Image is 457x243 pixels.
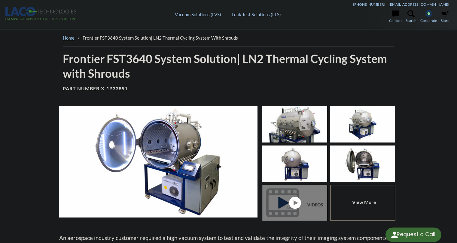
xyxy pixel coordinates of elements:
[330,106,395,142] img: Thermal Cycling System (TVAC) - Isometric View
[262,106,327,142] img: Thermal Cycling System (TVAC), port view
[420,18,437,23] span: Corporate
[175,12,221,17] a: Vacuum Solutions (LVS)
[262,145,327,182] img: Thermal Cycling System (TVAC) - Front View
[389,2,449,7] a: [EMAIL_ADDRESS][DOMAIN_NAME]
[262,185,330,221] a: Thermal Cycling System (TVAC) - Front View
[63,29,395,46] div: »
[385,227,441,242] div: Request a Call
[101,85,128,91] b: X-1P33891
[406,10,416,23] a: Search
[330,145,395,182] img: Thermal Cycling System (TVAC), front view, door open
[353,2,385,7] a: [PHONE_NUMBER]
[63,35,75,40] a: home
[441,10,449,23] a: Store
[232,12,281,17] a: Leak Test Solutions (LTS)
[397,227,435,241] div: Request a Call
[389,10,402,23] a: Contact
[63,85,395,92] h4: Part Number:
[83,35,238,40] span: Frontier FST3640 System Solution| LN2 Thermal Cycling System with Shrouds
[63,51,395,81] h1: Frontier FST3640 System Solution| LN2 Thermal Cycling System with Shrouds
[390,230,399,239] img: round button
[59,106,258,217] img: Thermal Cycling System (TVAC), angled view, door open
